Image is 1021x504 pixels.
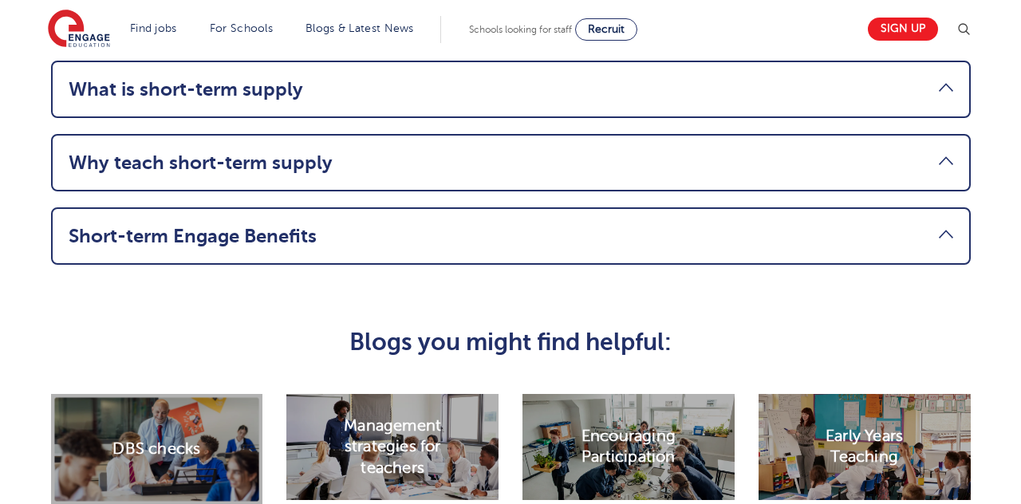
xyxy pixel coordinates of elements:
[51,441,263,455] a: DBS checks
[469,24,572,35] span: Schools looking for staff
[112,439,200,459] h2: DBS checks
[575,426,681,468] h2: Encouraging Participation
[286,439,499,453] a: Management strategies for teachers
[210,22,273,34] a: For Schools
[811,426,917,468] h2: Early Years Teaching
[120,329,902,356] h2: Blogs you might find helpful:
[759,439,971,453] a: Early Years Teaching
[575,18,637,41] a: Recruit
[868,18,938,41] a: Sign up
[130,22,177,34] a: Find jobs
[588,23,625,35] span: Recruit
[69,225,953,247] a: Short-term Engage Benefits
[522,439,735,453] a: Encouraging Participation
[69,152,953,174] a: Why teach short-term supply
[306,22,414,34] a: Blogs & Latest News
[69,78,953,100] a: What is short-term supply
[48,10,110,49] img: Engage Education
[340,415,446,478] h2: Management strategies for teachers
